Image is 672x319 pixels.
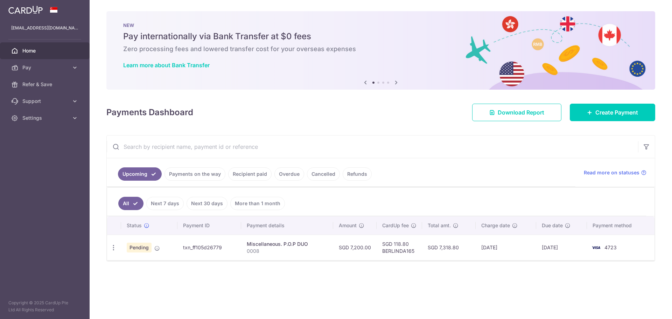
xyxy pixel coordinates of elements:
[247,248,328,255] p: 0008
[228,167,272,181] a: Recipient paid
[587,216,654,235] th: Payment method
[8,6,43,14] img: CardUp
[570,104,655,121] a: Create Payment
[118,167,162,181] a: Upcoming
[498,108,544,117] span: Download Report
[604,244,617,250] span: 4723
[127,243,152,252] span: Pending
[146,197,184,210] a: Next 7 days
[584,169,639,176] span: Read more on statuses
[123,22,638,28] p: NEW
[241,216,333,235] th: Payment details
[123,31,638,42] h5: Pay internationally via Bank Transfer at $0 fees
[595,108,638,117] span: Create Payment
[343,167,372,181] a: Refunds
[118,197,143,210] a: All
[382,222,409,229] span: CardUp fee
[127,222,142,229] span: Status
[164,167,225,181] a: Payments on the way
[589,243,603,252] img: Bank Card
[230,197,285,210] a: More than 1 month
[22,47,69,54] span: Home
[307,167,340,181] a: Cancelled
[481,222,510,229] span: Charge date
[584,169,646,176] a: Read more on statuses
[22,98,69,105] span: Support
[106,106,193,119] h4: Payments Dashboard
[11,25,78,32] p: [EMAIL_ADDRESS][DOMAIN_NAME]
[177,235,241,260] td: txn_ff105d26779
[422,235,476,260] td: SGD 7,318.80
[339,222,357,229] span: Amount
[187,197,227,210] a: Next 30 days
[22,64,69,71] span: Pay
[428,222,451,229] span: Total amt.
[274,167,304,181] a: Overdue
[377,235,422,260] td: SGD 118.80 BERLINDA165
[536,235,587,260] td: [DATE]
[627,298,665,315] iframe: Opens a widget where you can find more information
[177,216,241,235] th: Payment ID
[542,222,563,229] span: Due date
[106,11,655,90] img: Bank transfer banner
[107,136,638,158] input: Search by recipient name, payment id or reference
[247,241,328,248] div: Miscellaneous. P.O.P DUO
[123,45,638,53] h6: Zero processing fees and lowered transfer cost for your overseas expenses
[22,115,69,122] span: Settings
[472,104,561,121] a: Download Report
[123,62,210,69] a: Learn more about Bank Transfer
[22,81,69,88] span: Refer & Save
[333,235,377,260] td: SGD 7,200.00
[476,235,536,260] td: [DATE]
